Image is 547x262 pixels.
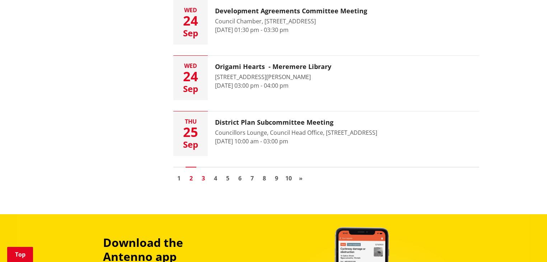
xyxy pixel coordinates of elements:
[215,63,331,71] h3: Origami Hearts - Meremere Library
[173,29,208,37] div: Sep
[173,119,208,124] div: Thu
[222,173,233,184] a: Go to page 5
[173,7,208,13] div: Wed
[173,173,184,184] a: Go to page 1
[259,173,270,184] a: Go to page 8
[215,137,288,145] time: [DATE] 10:00 am - 03:00 pm
[215,7,367,15] h3: Development Agreements Committee Meeting
[215,17,367,26] div: Council Chamber, [STREET_ADDRESS]
[283,173,294,184] a: Go to page 10
[215,82,289,89] time: [DATE] 03:00 pm - 04:00 pm
[173,140,208,149] div: Sep
[215,128,377,137] div: Councillors Lounge, Council Head Office, [STREET_ADDRESS]
[514,232,540,258] iframe: Messenger Launcher
[173,63,208,69] div: Wed
[173,167,479,185] nav: Pagination
[234,173,245,184] a: Go to page 6
[215,119,377,127] h3: District Plan Subcommittee Meeting
[215,26,289,34] time: [DATE] 01:30 pm - 03:30 pm
[7,247,33,262] a: Top
[173,84,208,93] div: Sep
[215,73,331,81] div: [STREET_ADDRESS][PERSON_NAME]
[299,174,303,182] span: »
[186,173,196,184] a: Page 2
[173,111,479,156] a: Thu 25 Sep District Plan Subcommittee Meeting Councillors Lounge, Council Head Office, [STREET_AD...
[295,173,306,184] a: Go to next page
[198,173,209,184] a: Go to page 3
[271,173,282,184] a: Go to page 9
[247,173,257,184] a: Go to page 7
[173,14,208,27] div: 24
[210,173,221,184] a: Go to page 4
[173,70,208,83] div: 24
[173,56,479,100] a: Wed 24 Sep Origami Hearts - Meremere Library [STREET_ADDRESS][PERSON_NAME] [DATE] 03:00 pm - 04:0...
[173,126,208,139] div: 25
